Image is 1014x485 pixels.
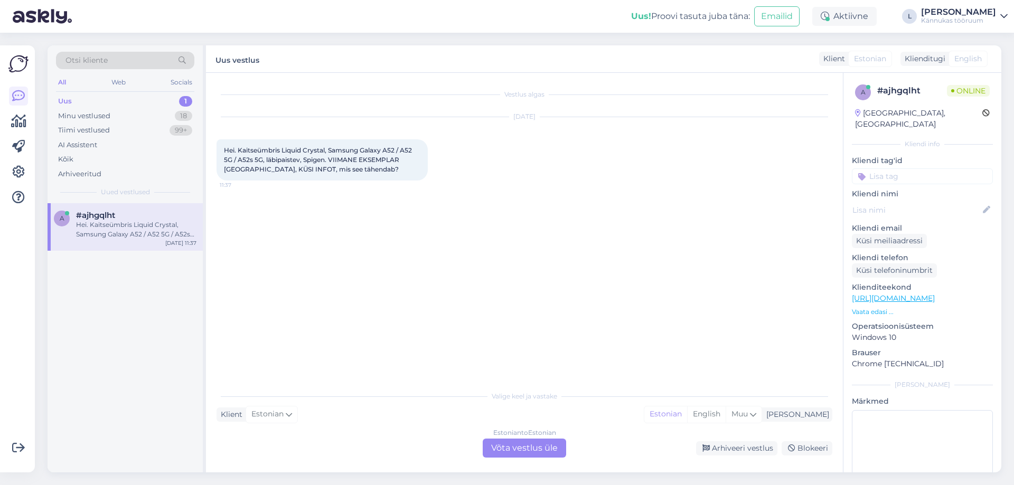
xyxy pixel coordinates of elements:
span: Online [947,85,990,97]
span: a [861,88,866,96]
div: # ajhgqlht [877,84,947,97]
span: English [954,53,982,64]
div: English [687,406,726,422]
div: Klienditugi [900,53,945,64]
p: Windows 10 [852,332,993,343]
div: Estonian [644,406,687,422]
div: Kliendi info [852,139,993,149]
div: Kõik [58,154,73,165]
div: [DATE] 11:37 [165,239,196,247]
div: Küsi telefoninumbrit [852,263,937,278]
div: 18 [175,111,192,121]
div: All [56,75,68,89]
div: Uus [58,96,72,107]
a: [URL][DOMAIN_NAME] [852,293,935,303]
div: Klient [217,409,242,420]
span: Otsi kliente [65,55,108,66]
span: Estonian [251,408,284,420]
a: [PERSON_NAME]Kännukas tööruum [921,8,1008,25]
div: Minu vestlused [58,111,110,121]
div: Socials [168,75,194,89]
div: Tiimi vestlused [58,125,110,136]
b: Uus! [631,11,651,21]
div: Hei. Kaitseümbris Liquid Crystal, Samsung Galaxy A52 / A52 5G / A52s 5G, läbipaistev, Spigen. VII... [76,220,196,239]
p: Operatsioonisüsteem [852,321,993,332]
div: Aktiivne [812,7,877,26]
div: [PERSON_NAME] [852,380,993,389]
p: Kliendi nimi [852,188,993,199]
div: [DATE] [217,112,832,121]
p: Kliendi telefon [852,252,993,263]
div: Vestlus algas [217,90,832,99]
div: Võta vestlus üle [483,439,566,458]
div: Estonian to Estonian [493,428,556,438]
span: Uued vestlused [101,187,150,197]
div: Arhiveeri vestlus [696,441,777,455]
div: Klient [819,53,845,64]
div: Blokeeri [782,441,832,455]
span: Hei. Kaitseümbris Liquid Crystal, Samsung Galaxy A52 / A52 5G / A52s 5G, läbipaistev, Spigen. VII... [224,146,414,173]
div: Arhiveeritud [58,169,101,179]
p: Märkmed [852,396,993,407]
div: 1 [179,96,192,107]
div: [GEOGRAPHIC_DATA], [GEOGRAPHIC_DATA] [855,108,982,130]
p: Brauser [852,347,993,358]
div: Küsi meiliaadressi [852,234,927,248]
div: L [902,9,917,24]
div: 99+ [170,125,192,136]
p: Klienditeekond [852,282,993,293]
img: Askly Logo [8,54,29,74]
div: Web [109,75,128,89]
p: Chrome [TECHNICAL_ID] [852,358,993,369]
span: Estonian [854,53,886,64]
p: Vaata edasi ... [852,307,993,317]
div: AI Assistent [58,140,97,150]
span: Muu [731,409,748,419]
span: a [60,214,64,222]
input: Lisa tag [852,168,993,184]
label: Uus vestlus [215,52,259,66]
input: Lisa nimi [852,204,981,216]
p: Kliendi email [852,223,993,234]
button: Emailid [754,6,800,26]
div: Valige keel ja vastake [217,392,832,401]
div: [PERSON_NAME] [762,409,829,420]
div: Kännukas tööruum [921,16,996,25]
div: Proovi tasuta juba täna: [631,10,750,23]
div: [PERSON_NAME] [921,8,996,16]
span: 11:37 [220,181,259,189]
p: Kliendi tag'id [852,155,993,166]
span: #ajhgqlht [76,211,115,220]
